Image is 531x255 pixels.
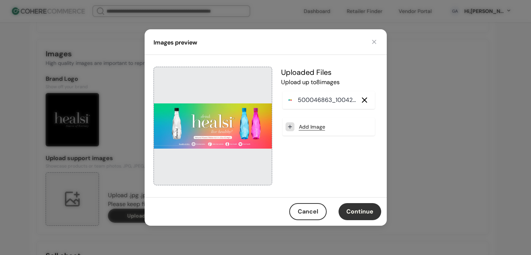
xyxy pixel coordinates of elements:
[339,203,381,220] button: Continue
[289,203,327,220] button: Cancel
[154,38,197,47] h4: Images preview
[299,123,325,131] a: Add Image
[281,78,376,87] p: Upload up to 8 image s
[298,96,359,105] p: 500046863_1004247378568379_7321497784442673589_n_5bf675_.jpg
[281,67,376,78] h5: Uploaded File s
